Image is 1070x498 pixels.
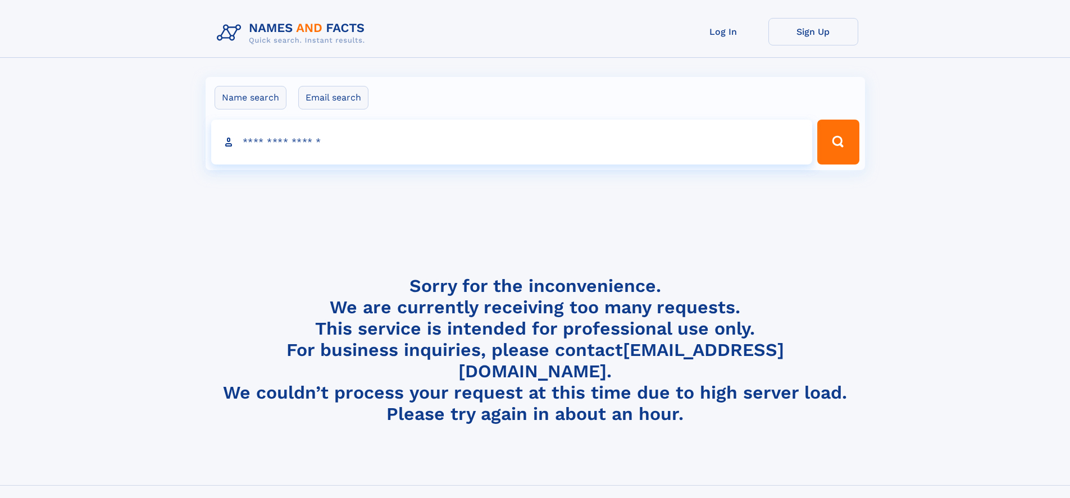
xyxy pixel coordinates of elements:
[768,18,858,45] a: Sign Up
[458,339,784,382] a: [EMAIL_ADDRESS][DOMAIN_NAME]
[679,18,768,45] a: Log In
[212,18,374,48] img: Logo Names and Facts
[215,86,286,109] label: Name search
[817,120,859,165] button: Search Button
[298,86,368,109] label: Email search
[211,120,813,165] input: search input
[212,275,858,425] h4: Sorry for the inconvenience. We are currently receiving too many requests. This service is intend...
